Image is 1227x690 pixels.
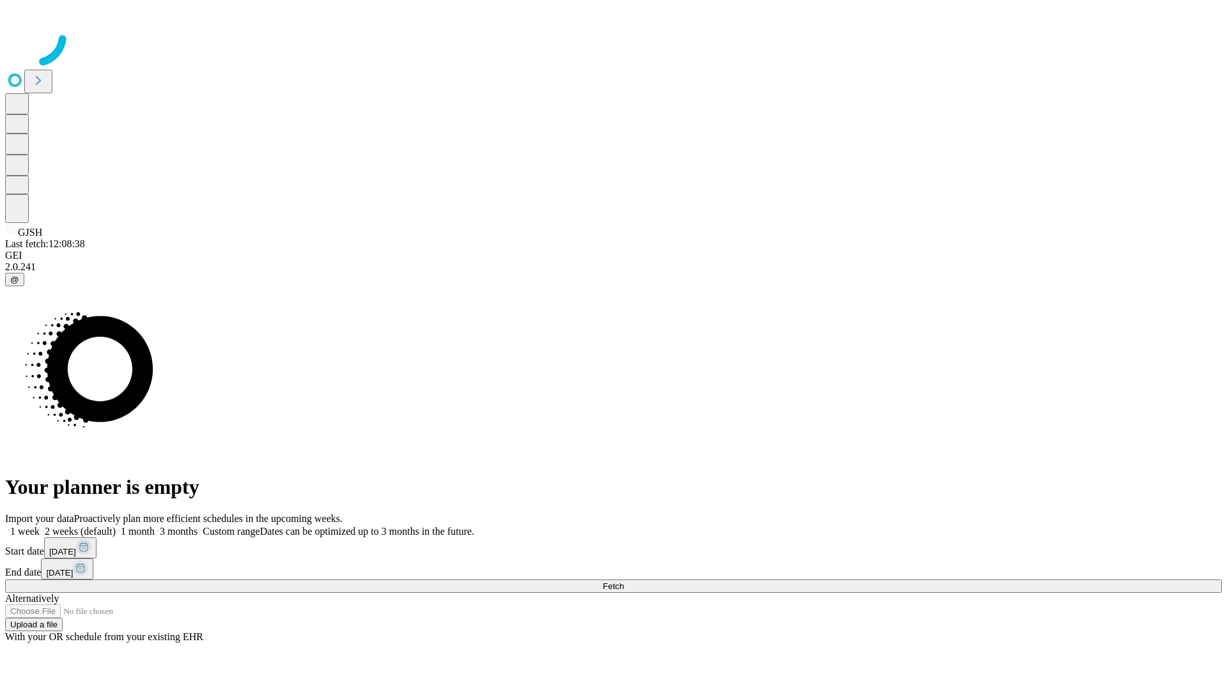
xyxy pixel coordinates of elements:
[603,581,624,591] span: Fetch
[5,475,1222,499] h1: Your planner is empty
[5,558,1222,579] div: End date
[45,526,116,537] span: 2 weeks (default)
[260,526,474,537] span: Dates can be optimized up to 3 months in the future.
[203,526,259,537] span: Custom range
[10,526,40,537] span: 1 week
[5,250,1222,261] div: GEI
[5,579,1222,593] button: Fetch
[5,238,85,249] span: Last fetch: 12:08:38
[46,568,73,578] span: [DATE]
[74,513,343,524] span: Proactively plan more efficient schedules in the upcoming weeks.
[121,526,155,537] span: 1 month
[5,618,63,631] button: Upload a file
[5,631,203,642] span: With your OR schedule from your existing EHR
[5,593,59,604] span: Alternatively
[44,537,96,558] button: [DATE]
[5,273,24,286] button: @
[5,261,1222,273] div: 2.0.241
[41,558,93,579] button: [DATE]
[10,275,19,284] span: @
[5,513,74,524] span: Import your data
[5,537,1222,558] div: Start date
[160,526,197,537] span: 3 months
[18,227,42,238] span: GJSH
[49,547,76,556] span: [DATE]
